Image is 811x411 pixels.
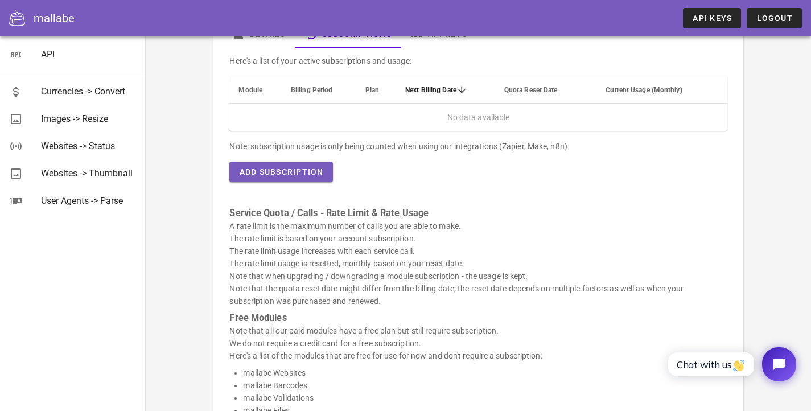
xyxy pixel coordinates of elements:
[41,141,137,151] div: Websites -> Status
[34,10,75,27] div: mallabe
[229,312,727,324] h3: Free Modules
[41,86,137,97] div: Currencies -> Convert
[356,76,396,104] th: Plan
[596,76,727,104] th: Current Usage (Monthly): Not sorted. Activate to sort ascending.
[229,162,332,182] button: Add Subscription
[756,14,793,23] span: Logout
[229,76,282,104] th: Module
[229,324,727,362] p: Note that all our paid modules have a free plan but still require subscription. We do not require...
[282,76,356,104] th: Billing Period
[692,14,732,23] span: API Keys
[656,338,806,391] iframe: Tidio Chat
[229,55,727,67] p: Here's a list of your active subscriptions and usage:
[243,367,727,379] li: mallabe Websites
[229,140,727,153] div: Note: subscription usage is only being counted when using our integrations (Zapier, Make, n8n).
[495,76,597,104] th: Quota Reset Date: Not sorted. Activate to sort ascending.
[243,379,727,392] li: mallabe Barcodes
[41,49,137,60] div: API
[41,113,137,124] div: Images -> Resize
[41,168,137,179] div: Websites -> Thumbnail
[238,86,262,94] span: Module
[243,392,727,404] li: mallabe Validations
[504,86,558,94] span: Quota Reset Date
[747,8,802,28] button: Logout
[365,86,379,94] span: Plan
[606,86,682,94] span: Current Usage (Monthly)
[229,104,727,131] td: No data available
[683,8,741,28] a: API Keys
[291,86,332,94] span: Billing Period
[229,220,727,307] p: A rate limit is the maximum number of calls you are able to make. The rate limit is based on your...
[396,76,495,104] th: Next Billing Date: Sorted descending. Activate to remove sorting.
[238,167,323,176] span: Add Subscription
[41,195,137,206] div: User Agents -> Parse
[405,86,456,94] span: Next Billing Date
[229,207,727,220] h3: Service Quota / Calls - Rate Limit & Rate Usage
